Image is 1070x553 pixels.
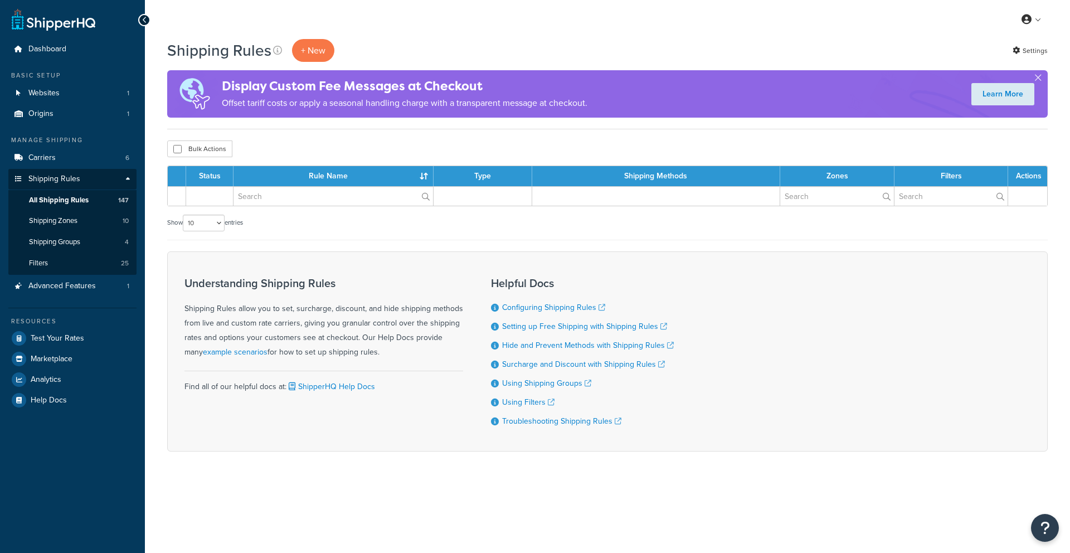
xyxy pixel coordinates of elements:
a: Help Docs [8,390,137,410]
li: Shipping Zones [8,211,137,231]
li: Shipping Rules [8,169,137,275]
a: All Shipping Rules 147 [8,190,137,211]
a: Surcharge and Discount with Shipping Rules [502,358,665,370]
span: 1 [127,89,129,98]
th: Filters [894,166,1008,186]
span: Help Docs [31,396,67,405]
li: Carriers [8,148,137,168]
a: Dashboard [8,39,137,60]
th: Rule Name [234,166,434,186]
span: 1 [127,109,129,119]
li: Origins [8,104,137,124]
th: Status [186,166,234,186]
h4: Display Custom Fee Messages at Checkout [222,77,587,95]
p: + New [292,39,334,62]
th: Type [434,166,532,186]
a: Troubleshooting Shipping Rules [502,415,621,427]
span: Shipping Rules [28,174,80,184]
a: example scenarios [203,346,267,358]
div: Manage Shipping [8,135,137,145]
span: Test Your Rates [31,334,84,343]
a: Using Filters [502,396,555,408]
span: Dashboard [28,45,66,54]
span: 6 [125,153,129,163]
input: Search [780,187,894,206]
a: Test Your Rates [8,328,137,348]
a: Setting up Free Shipping with Shipping Rules [502,321,667,332]
span: Shipping Groups [29,237,80,247]
th: Actions [1008,166,1047,186]
span: 147 [118,196,129,205]
a: Configuring Shipping Rules [502,302,605,313]
li: Filters [8,253,137,274]
a: Carriers 6 [8,148,137,168]
span: 4 [125,237,129,247]
p: Offset tariff costs or apply a seasonal handling charge with a transparent message at checkout. [222,95,587,111]
span: All Shipping Rules [29,196,89,205]
input: Search [234,187,433,206]
li: All Shipping Rules [8,190,137,211]
span: Websites [28,89,60,98]
h3: Helpful Docs [491,277,674,289]
div: Resources [8,317,137,326]
span: Carriers [28,153,56,163]
a: Learn More [971,83,1034,105]
div: Shipping Rules allow you to set, surcharge, discount, and hide shipping methods from live and cus... [184,277,463,360]
a: Websites 1 [8,83,137,104]
a: ShipperHQ Help Docs [286,381,375,392]
a: Shipping Rules [8,169,137,190]
th: Shipping Methods [532,166,781,186]
div: Find all of our helpful docs at: [184,371,463,394]
img: duties-banner-06bc72dcb5fe05cb3f9472aba00be2ae8eb53ab6f0d8bb03d382ba314ac3c341.png [167,70,222,118]
th: Zones [780,166,894,186]
label: Show entries [167,215,243,231]
a: Settings [1013,43,1048,59]
li: Shipping Groups [8,232,137,253]
a: ShipperHQ Home [12,8,95,31]
span: Advanced Features [28,282,96,291]
h1: Shipping Rules [167,40,271,61]
select: Showentries [183,215,225,231]
a: Hide and Prevent Methods with Shipping Rules [502,339,674,351]
a: Shipping Groups 4 [8,232,137,253]
a: Filters 25 [8,253,137,274]
a: Advanced Features 1 [8,276,137,297]
a: Using Shipping Groups [502,377,591,389]
span: 1 [127,282,129,291]
a: Marketplace [8,349,137,369]
span: 25 [121,259,129,268]
li: Websites [8,83,137,104]
li: Advanced Features [8,276,137,297]
span: Shipping Zones [29,216,77,226]
span: Filters [29,259,48,268]
span: Origins [28,109,53,119]
a: Shipping Zones 10 [8,211,137,231]
a: Analytics [8,370,137,390]
span: Analytics [31,375,61,385]
input: Search [894,187,1008,206]
span: Marketplace [31,355,72,364]
a: Origins 1 [8,104,137,124]
h3: Understanding Shipping Rules [184,277,463,289]
span: 10 [123,216,129,226]
button: Open Resource Center [1031,514,1059,542]
div: Basic Setup [8,71,137,80]
button: Bulk Actions [167,140,232,157]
